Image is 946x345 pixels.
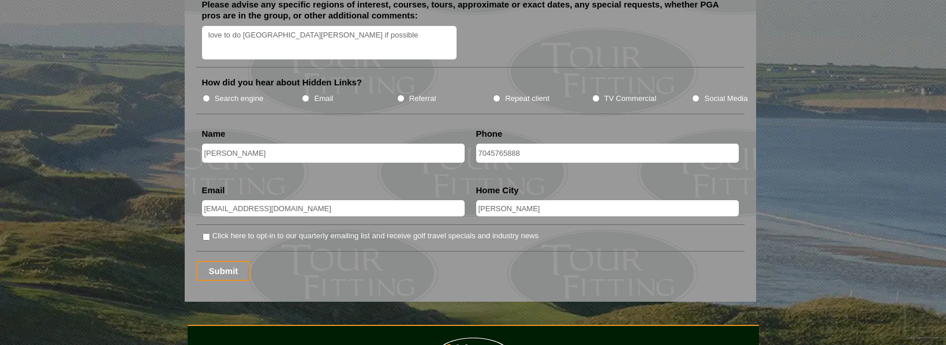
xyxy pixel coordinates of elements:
textarea: love to do [GEOGRAPHIC_DATA][PERSON_NAME] if possible [202,26,457,60]
label: Email [314,93,333,104]
label: Repeat client [505,93,549,104]
label: Email [202,185,225,196]
label: Referral [409,93,436,104]
label: Name [202,128,226,140]
label: Social Media [704,93,747,104]
label: Phone [476,128,503,140]
label: Click here to opt-in to our quarterly emailing list and receive golf travel specials and industry... [212,230,539,242]
label: Search engine [215,93,264,104]
label: How did you hear about Hidden Links? [202,77,362,88]
input: Submit [196,261,251,281]
label: Home City [476,185,519,196]
label: TV Commercial [604,93,656,104]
